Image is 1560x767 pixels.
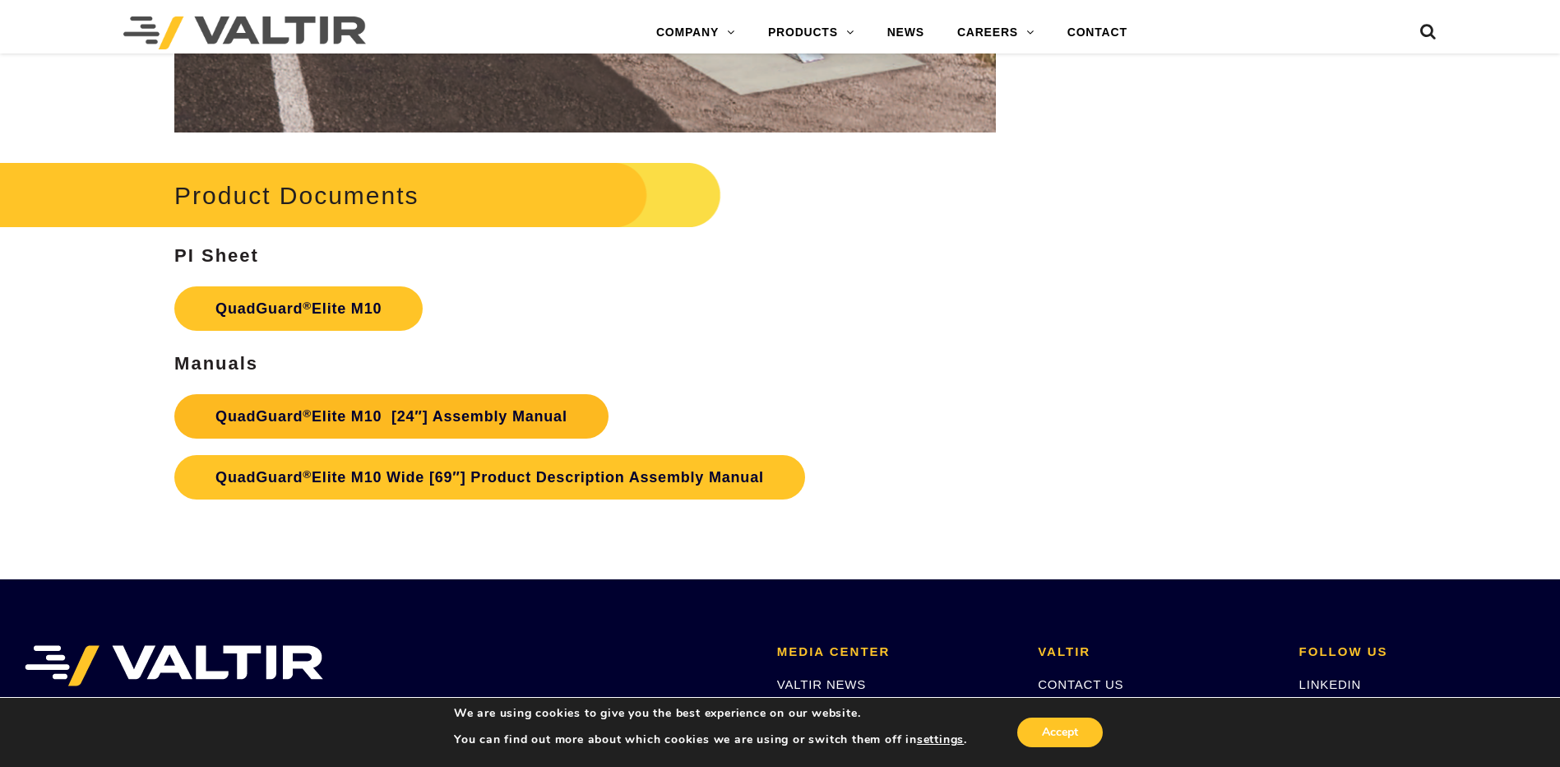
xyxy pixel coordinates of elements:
a: CAREERS [941,16,1051,49]
a: PRODUCTS [752,16,871,49]
button: settings [917,732,964,747]
sup: ® [303,407,312,420]
a: CONTACT US [1038,677,1123,691]
a: QuadGuard®Elite M10 [24″] Assembly Manual [174,394,609,439]
a: LINKEDIN [1299,677,1362,691]
img: VALTIR [25,645,323,686]
button: Accept [1017,718,1103,747]
a: NEWS [871,16,941,49]
a: QuadGuard®Elite M10 Wide [69″] Product Description Assembly Manual [174,455,805,500]
p: You can find out more about which cookies we are using or switch them off in . [454,732,967,747]
a: VALTIR NEWS [777,677,866,691]
img: Valtir [123,16,366,49]
p: We are using cookies to give you the best experience on our website. [454,706,967,721]
strong: Manuals [174,353,258,374]
h2: MEDIA CENTER [777,645,1013,659]
a: COMPANY [640,16,752,49]
sup: ® [303,300,312,312]
h2: VALTIR [1038,645,1274,659]
sup: ® [303,468,312,481]
h2: FOLLOW US [1299,645,1535,659]
a: CONTACT [1051,16,1144,49]
a: QuadGuard®Elite M10 [174,286,423,331]
strong: PI Sheet [174,245,259,266]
